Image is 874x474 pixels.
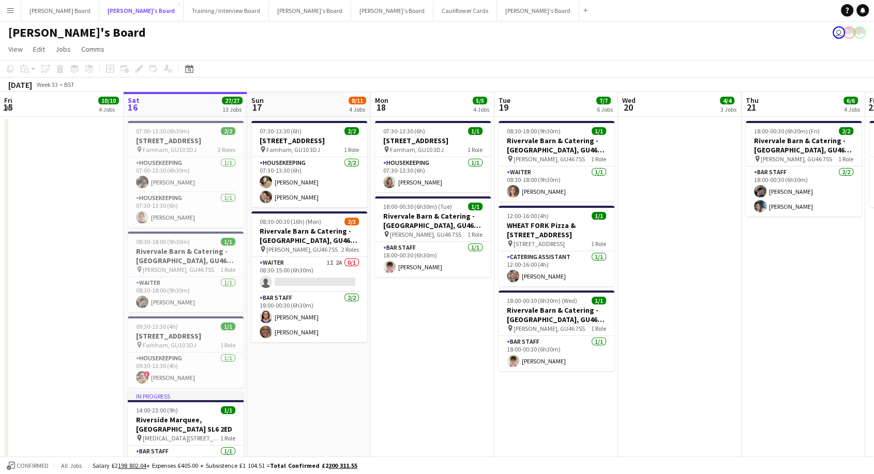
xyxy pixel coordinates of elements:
app-job-card: 08:30-00:30 (16h) (Mon)2/3Rivervale Barn & Catering - [GEOGRAPHIC_DATA], GU46 7SS [PERSON_NAME], ... [251,211,367,342]
span: Fri [4,96,12,105]
app-card-role: BAR STAFF2/218:00-00:30 (6h30m)[PERSON_NAME][PERSON_NAME] [746,166,862,217]
button: [PERSON_NAME]'s Board [269,1,351,21]
span: 1 Role [591,155,606,163]
app-user-avatar: Jakub Zalibor [853,26,866,39]
span: 07:00-13:30 (6h30m) [136,127,190,135]
div: 3 Jobs [720,105,736,113]
app-card-role: Housekeeping1/109:30-13:30 (4h)![PERSON_NAME] [128,353,244,388]
span: 2/2 [839,127,853,135]
span: Wed [622,96,636,105]
h3: Rivervale Barn & Catering - [GEOGRAPHIC_DATA], GU46 7SS [251,226,367,245]
span: 18:00-00:30 (6h30m) (Tue) [383,203,452,210]
button: [PERSON_NAME]'s Board [497,1,579,21]
div: 07:30-13:30 (6h)2/2[STREET_ADDRESS] Farnham, GU10 3DJ1 RoleHousekeeping2/207:30-13:30 (6h)[PERSON... [251,121,367,207]
app-job-card: 07:00-13:30 (6h30m)2/2[STREET_ADDRESS] Farnham, GU10 3DJ2 RolesHousekeeping1/107:00-13:30 (6h30m)... [128,121,244,227]
span: 18 [373,101,388,113]
span: 09:30-13:30 (4h) [136,323,178,330]
button: Cauliflower Cards [433,1,497,21]
app-card-role: Housekeeping1/107:30-13:30 (6h)[PERSON_NAME] [375,157,491,192]
span: Thu [746,96,759,105]
span: 16 [126,101,140,113]
app-card-role: Housekeeping2/207:30-13:30 (6h)[PERSON_NAME][PERSON_NAME] [251,157,367,207]
span: 18:00-00:30 (6h30m) (Wed) [507,297,577,304]
a: Jobs [51,42,75,56]
app-card-role: BAR STAFF1/118:00-00:30 (6h30m)[PERSON_NAME] [375,242,491,277]
button: Confirmed [5,460,50,471]
span: 10/10 [98,97,119,104]
span: View [8,44,23,54]
span: Total Confirmed £2 [270,462,357,469]
app-card-role: Housekeeping1/107:00-13:30 (6h30m)[PERSON_NAME] [128,157,244,192]
span: [PERSON_NAME], GU46 7SS [143,266,214,273]
h3: Rivervale Barn & Catering - [GEOGRAPHIC_DATA], GU46 7SS [499,305,614,324]
span: 1 Role [591,240,606,248]
span: 1 Role [468,231,483,238]
app-job-card: 18:00-00:30 (6h30m) (Wed)1/1Rivervale Barn & Catering - [GEOGRAPHIC_DATA], GU46 7SS [PERSON_NAME]... [499,290,614,371]
span: Farnham, GU10 3DJ [266,146,320,154]
app-job-card: 07:30-13:30 (6h)1/1[STREET_ADDRESS] Farnham, GU10 3DJ1 RoleHousekeeping1/107:30-13:30 (6h)[PERSON... [375,121,491,192]
span: [PERSON_NAME], GU46 7SS [390,231,461,238]
span: 1 Role [838,155,853,163]
app-card-role: BAR STAFF2/218:00-00:30 (6h30m)[PERSON_NAME][PERSON_NAME] [251,292,367,342]
app-card-role: Waiter1I2A0/108:30-15:00 (6h30m) [251,257,367,292]
span: [PERSON_NAME], GU46 7SS [761,155,832,163]
app-user-avatar: Jakub Zalibor [843,26,855,39]
span: 1 Role [220,341,235,349]
span: Week 33 [34,81,60,88]
span: 1 Role [591,325,606,332]
app-user-avatar: Kathryn Davies [833,26,845,39]
h3: [STREET_ADDRESS] [128,331,244,341]
span: [PERSON_NAME], GU46 7SS [514,155,585,163]
div: 4 Jobs [99,105,118,113]
span: 1/1 [592,297,606,304]
app-card-role: BAR STAFF1/118:00-00:30 (6h30m)[PERSON_NAME] [499,336,614,371]
span: Farnham, GU10 3DJ [143,341,197,349]
span: 07:30-13:30 (6h) [383,127,425,135]
span: 2/3 [344,218,359,225]
span: 19 [497,101,510,113]
span: 12:00-16:00 (4h) [507,212,549,220]
h3: Rivervale Barn & Catering - [GEOGRAPHIC_DATA], GU46 7SS [128,247,244,265]
span: 1 Role [468,146,483,154]
span: 1/1 [221,238,235,246]
span: 14:00-23:00 (9h) [136,406,178,414]
span: 2 Roles [341,246,359,253]
span: 08:30-18:00 (9h30m) [136,238,190,246]
span: 1 Role [344,146,359,154]
span: 8/11 [349,97,366,104]
app-card-role: Housekeeping1/107:30-13:30 (6h)[PERSON_NAME] [128,192,244,227]
span: 1/1 [221,406,235,414]
span: [STREET_ADDRESS] [514,240,565,248]
button: [PERSON_NAME]'s Board [99,1,184,21]
div: In progress [128,392,244,400]
div: 08:30-18:00 (9h30m)1/1Rivervale Barn & Catering - [GEOGRAPHIC_DATA], GU46 7SS [PERSON_NAME], GU46... [128,232,244,312]
div: 6 Jobs [597,105,613,113]
span: 1 Role [220,266,235,273]
span: 2/2 [344,127,359,135]
span: 27/27 [222,97,243,104]
span: 21 [744,101,759,113]
span: Jobs [55,44,71,54]
h3: [STREET_ADDRESS] [375,136,491,145]
app-job-card: 18:00-00:30 (6h30m) (Fri)2/2Rivervale Barn & Catering - [GEOGRAPHIC_DATA], GU46 7SS [PERSON_NAME]... [746,121,862,217]
span: 1/1 [592,127,606,135]
span: [PERSON_NAME], GU46 7SS [514,325,585,332]
span: Confirmed [17,462,49,469]
span: 15 [3,101,12,113]
h3: Rivervale Barn & Catering - [GEOGRAPHIC_DATA], GU46 7SS [746,136,862,155]
span: 1/1 [221,323,235,330]
div: 08:30-18:00 (9h30m)1/1Rivervale Barn & Catering - [GEOGRAPHIC_DATA], GU46 7SS [PERSON_NAME], GU46... [499,121,614,202]
span: ! [144,371,150,377]
span: Sun [251,96,264,105]
span: 7/7 [596,97,611,104]
div: 13 Jobs [222,105,242,113]
span: 1/1 [468,203,483,210]
div: 4 Jobs [349,105,366,113]
a: View [4,42,27,56]
h3: [STREET_ADDRESS] [251,136,367,145]
span: 5/5 [473,97,487,104]
div: BST [64,81,74,88]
